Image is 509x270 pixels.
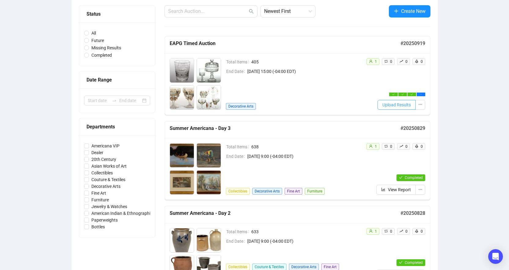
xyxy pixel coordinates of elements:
img: 1002_1.jpg [197,228,221,252]
span: ellipsis [420,93,422,96]
img: 4_1.jpg [197,86,221,109]
span: Create New [401,7,426,15]
h5: EAPG Timed Auction [170,40,400,47]
span: [DATE] 15:00 (-04:00 EDT) [247,68,361,75]
span: check [392,93,395,96]
span: Collectibles [89,169,115,176]
span: retweet [384,144,388,148]
img: 2002_1.jpg [197,143,221,167]
span: Newest First [264,6,312,17]
span: search [249,9,254,14]
span: 20th Century [89,156,119,163]
span: [DATE] 9:00 (-04:00 EDT) [247,153,361,160]
span: rocket [415,59,419,63]
img: 3_1.jpg [170,86,194,109]
span: check [399,260,403,264]
a: EAPG Timed Auction#20250919Total Items405End Date[DATE] 15:00 (-04:00 EDT)Decorative Artsuser1ret... [164,36,430,115]
span: All [89,30,98,36]
span: check [411,93,413,96]
h5: # 20250829 [400,125,425,132]
span: Completed [405,260,423,265]
img: 1_1.jpg [170,59,194,82]
span: Future [89,37,106,44]
span: 0 [390,144,392,149]
span: retweet [384,229,388,233]
span: Asian Works of Art [89,163,129,169]
h5: Summer Americana - Day 2 [170,210,400,217]
span: swap-right [112,98,117,103]
span: rocket [415,144,419,148]
input: End date [119,97,141,104]
h5: # 20250828 [400,210,425,217]
button: View Report [376,185,416,195]
button: Create New [389,5,430,17]
a: Summer Americana - Day 3#20250829Total Items638End Date[DATE] 9:00 (-04:00 EDT)CollectiblesDecora... [164,121,430,200]
span: check [401,93,404,96]
span: 0 [421,229,423,234]
span: 0 [405,59,408,64]
span: Americana VIP [89,143,122,149]
span: Completed [89,52,114,59]
span: 1 [375,229,377,234]
span: End Date [226,238,247,245]
span: rise [400,229,403,233]
span: rocket [415,229,419,233]
span: End Date [226,68,247,75]
span: 1 [375,144,377,149]
span: 0 [405,144,408,149]
div: Open Intercom Messenger [488,249,503,264]
span: Fine Art [89,190,109,196]
span: Dealer [89,149,106,156]
span: check [399,176,403,179]
span: Upload Results [382,101,411,108]
span: 0 [390,229,392,234]
span: 0 [405,229,408,234]
img: 2004_1.jpg [197,170,221,194]
span: Completed [405,176,423,180]
span: Fine Art [285,188,302,195]
span: 405 [251,59,361,65]
span: user [369,144,373,148]
span: Decorative Arts [252,188,282,195]
span: 0 [390,59,392,64]
span: View Report [388,186,411,193]
span: Total Items [226,59,251,65]
span: [DATE] 9:00 (-04:00 EDT) [247,238,361,245]
span: 633 [251,228,361,235]
span: Furniture [89,196,111,203]
span: 1 [375,59,377,64]
span: Couture & Textiles [89,176,128,183]
span: Bottles [89,223,107,230]
span: End Date [226,153,247,160]
span: ellipsis [418,187,422,192]
span: Total Items [226,228,251,235]
span: bar-chart [381,187,385,192]
span: 0 [421,144,423,149]
img: 2001_1.jpg [170,143,194,167]
span: plus [394,9,399,13]
div: Status [87,10,148,18]
img: 2_1.jpg [197,59,221,82]
span: American Indian & Ethnographic [89,210,155,217]
img: 2003_1.jpg [170,170,194,194]
input: Search Auction... [168,8,248,15]
h5: Summer Americana - Day 3 [170,125,400,132]
span: 0 [421,59,423,64]
span: to [112,98,117,103]
span: rise [400,144,403,148]
span: retweet [384,59,388,63]
div: Date Range [87,76,148,84]
span: Missing Results [89,44,124,51]
span: Furniture [305,188,325,195]
input: Start date [88,97,109,104]
span: Decorative Arts [226,103,256,110]
button: Upload Results [378,100,416,110]
span: 638 [251,143,361,150]
div: Departments [87,123,148,131]
span: ellipsis [418,102,422,107]
span: Total Items [226,143,251,150]
span: user [369,229,373,233]
h5: # 20250919 [400,40,425,47]
span: rise [400,59,403,63]
span: Jewelry & Watches [89,203,130,210]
